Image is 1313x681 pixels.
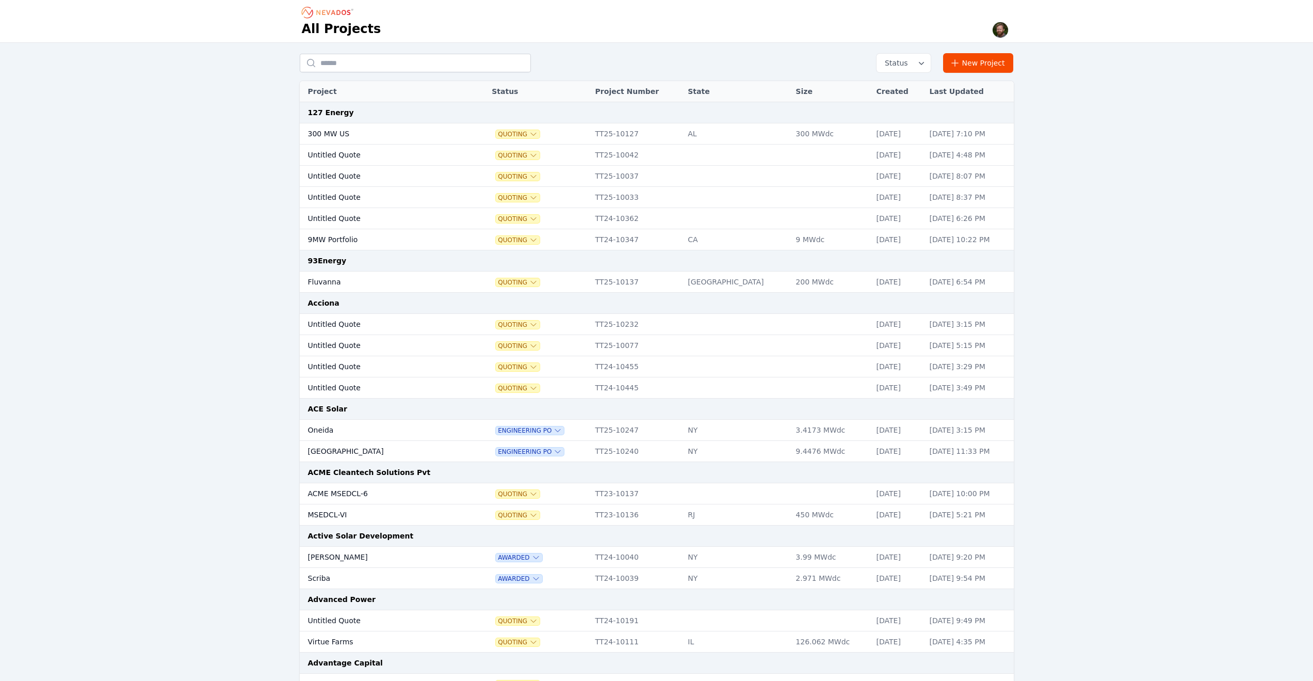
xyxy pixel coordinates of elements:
tr: Untitled QuoteQuotingTT24-10445[DATE][DATE] 3:49 PM [300,377,1014,399]
td: [DATE] 7:10 PM [925,123,1014,145]
td: [DATE] 3:15 PM [925,314,1014,335]
button: Quoting [496,321,540,329]
tr: 9MW PortfolioQuotingTT24-10347CA9 MWdc[DATE][DATE] 10:22 PM [300,229,1014,250]
td: [DATE] [871,420,925,441]
td: [DATE] [871,441,925,462]
td: [DATE] 8:37 PM [925,187,1014,208]
th: Status [487,81,590,102]
tr: ScribaAwardedTT24-10039NY2.971 MWdc[DATE][DATE] 9:54 PM [300,568,1014,589]
td: Untitled Quote [300,208,461,229]
td: Advanced Power [300,589,1014,610]
span: Awarded [496,575,542,583]
td: [DATE] [871,208,925,229]
td: [DATE] 6:26 PM [925,208,1014,229]
td: [DATE] [871,631,925,653]
tr: Untitled QuoteQuotingTT25-10033[DATE][DATE] 8:37 PM [300,187,1014,208]
td: TT25-10232 [590,314,683,335]
tr: Untitled QuoteQuotingTT24-10455[DATE][DATE] 3:29 PM [300,356,1014,377]
tr: ACME MSEDCL-6QuotingTT23-10137[DATE][DATE] 10:00 PM [300,483,1014,504]
tr: Untitled QuoteQuotingTT25-10037[DATE][DATE] 8:07 PM [300,166,1014,187]
th: Created [871,81,925,102]
td: [DATE] [871,568,925,589]
td: RJ [683,504,790,526]
td: [PERSON_NAME] [300,547,461,568]
td: AL [683,123,790,145]
td: TT24-10040 [590,547,683,568]
td: Untitled Quote [300,314,461,335]
td: [DATE] [871,356,925,377]
td: Scriba [300,568,461,589]
td: 3.4173 MWdc [790,420,871,441]
th: Last Updated [925,81,1014,102]
button: Quoting [496,617,540,625]
h1: All Projects [302,21,381,37]
td: [DATE] 9:54 PM [925,568,1014,589]
nav: Breadcrumb [302,4,356,21]
td: TT23-10137 [590,483,683,504]
button: Quoting [496,511,540,519]
td: 200 MWdc [790,272,871,293]
button: Quoting [496,236,540,244]
td: [DATE] [871,547,925,568]
td: [DATE] [871,504,925,526]
td: Untitled Quote [300,610,461,631]
td: [DATE] [871,314,925,335]
img: Sam Prest [992,22,1009,38]
td: Untitled Quote [300,335,461,356]
button: Quoting [496,384,540,392]
td: Untitled Quote [300,166,461,187]
td: TT25-10037 [590,166,683,187]
td: Oneida [300,420,461,441]
td: ACME MSEDCL-6 [300,483,461,504]
button: Engineering PO [496,426,564,435]
td: 9 MWdc [790,229,871,250]
button: Quoting [496,151,540,160]
td: 300 MWdc [790,123,871,145]
button: Awarded [496,553,542,562]
td: Fluvanna [300,272,461,293]
td: TT25-10042 [590,145,683,166]
td: 93Energy [300,250,1014,272]
td: TT25-10240 [590,441,683,462]
td: [DATE] 6:54 PM [925,272,1014,293]
td: [DATE] [871,483,925,504]
th: Project Number [590,81,683,102]
td: TT24-10455 [590,356,683,377]
td: Untitled Quote [300,145,461,166]
td: NY [683,547,790,568]
td: TT24-10111 [590,631,683,653]
td: [DATE] 9:20 PM [925,547,1014,568]
td: [DATE] [871,610,925,631]
tr: FluvannaQuotingTT25-10137[GEOGRAPHIC_DATA]200 MWdc[DATE][DATE] 6:54 PM [300,272,1014,293]
td: Untitled Quote [300,187,461,208]
button: Quoting [496,172,540,181]
button: Quoting [496,363,540,371]
td: [DATE] 11:33 PM [925,441,1014,462]
td: IL [683,631,790,653]
span: Quoting [496,490,540,498]
td: [DATE] 3:29 PM [925,356,1014,377]
td: [DATE] [871,335,925,356]
tr: Untitled QuoteQuotingTT24-10362[DATE][DATE] 6:26 PM [300,208,1014,229]
button: Quoting [496,194,540,202]
td: 2.971 MWdc [790,568,871,589]
tr: 300 MW USQuotingTT25-10127AL300 MWdc[DATE][DATE] 7:10 PM [300,123,1014,145]
td: [DATE] 10:22 PM [925,229,1014,250]
td: TT24-10039 [590,568,683,589]
td: 9MW Portfolio [300,229,461,250]
th: Project [300,81,461,102]
td: TT25-10247 [590,420,683,441]
td: [DATE] 4:48 PM [925,145,1014,166]
td: Advantage Capital [300,653,1014,674]
td: Acciona [300,293,1014,314]
td: ACE Solar [300,399,1014,420]
td: 450 MWdc [790,504,871,526]
tr: Untitled QuoteQuotingTT25-10232[DATE][DATE] 3:15 PM [300,314,1014,335]
td: 127 Energy [300,102,1014,123]
td: MSEDCL-VI [300,504,461,526]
